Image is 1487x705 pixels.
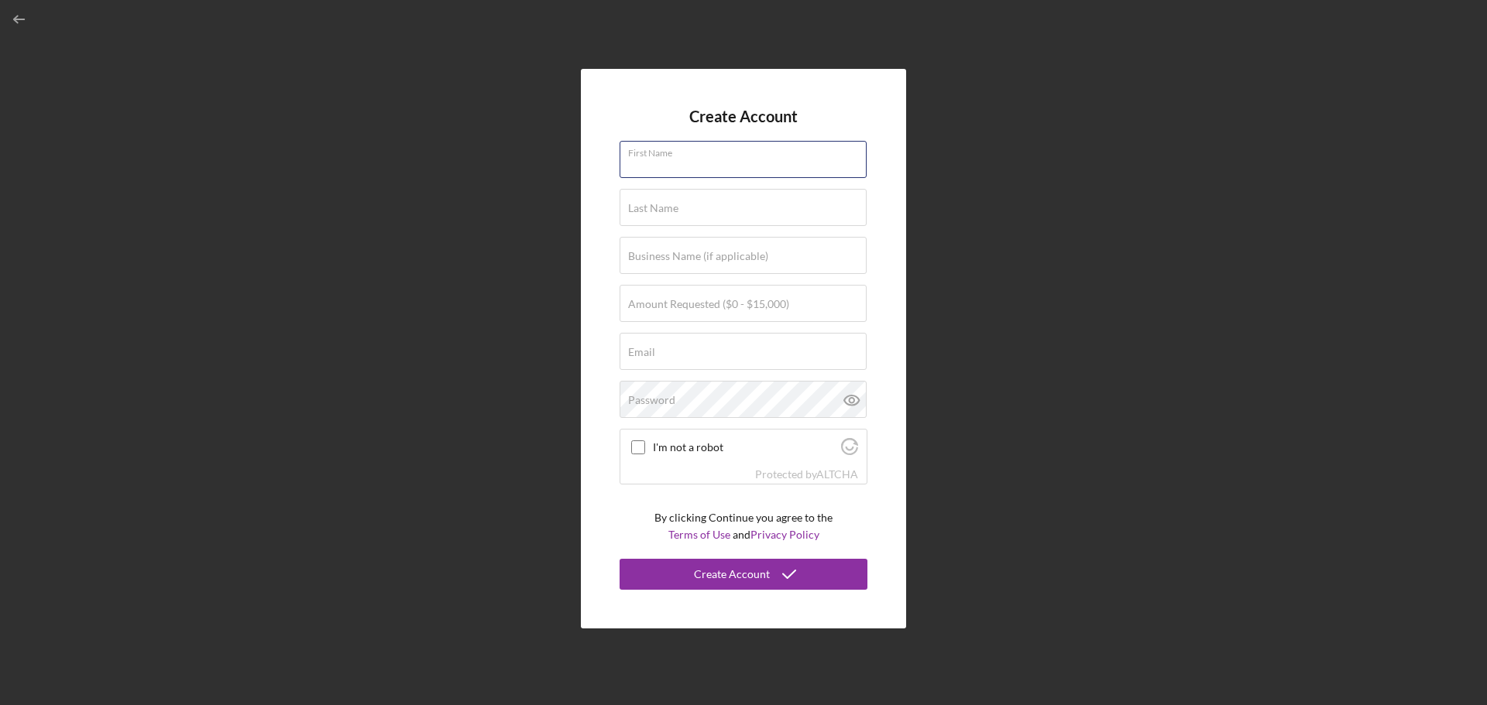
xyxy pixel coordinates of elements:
[654,509,833,544] p: By clicking Continue you agree to the and
[628,298,789,310] label: Amount Requested ($0 - $15,000)
[689,108,798,125] h4: Create Account
[628,250,768,262] label: Business Name (if applicable)
[628,394,675,406] label: Password
[841,444,858,457] a: Visit Altcha.org
[628,202,678,214] label: Last Name
[628,346,655,358] label: Email
[653,441,836,453] label: I'm not a robot
[620,559,867,590] button: Create Account
[750,528,819,541] a: Privacy Policy
[668,528,730,541] a: Terms of Use
[755,468,858,481] div: Protected by
[816,467,858,481] a: Visit Altcha.org
[628,142,867,159] label: First Name
[694,559,770,590] div: Create Account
